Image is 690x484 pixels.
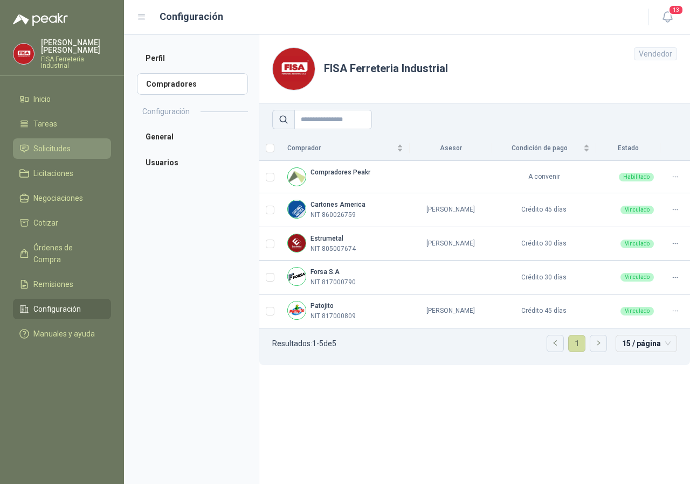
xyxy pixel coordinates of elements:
a: Tareas [13,114,111,134]
div: Vinculado [620,240,654,248]
span: Cotizar [33,217,58,229]
th: Comprador [281,136,410,161]
span: Comprador [287,143,395,153]
img: Company Logo [13,44,34,64]
a: Perfil [137,47,248,69]
td: Crédito 45 días [492,294,596,328]
span: Configuración [33,303,81,315]
p: NIT 805007674 [310,244,356,254]
img: Company Logo [288,168,306,186]
th: Asesor [410,136,492,161]
span: left [552,340,558,346]
img: Logo peakr [13,13,68,26]
p: NIT 860026759 [310,210,356,220]
div: Vinculado [620,206,654,214]
img: Company Logo [288,268,306,285]
a: Licitaciones [13,163,111,184]
h1: Configuración [160,9,223,24]
span: Manuales y ayuda [33,328,95,340]
p: FISA Ferreteria Industrial [41,56,111,69]
td: A convenir [492,161,596,193]
span: Solicitudes [33,143,71,155]
th: Estado [596,136,660,161]
span: 13 [668,5,684,15]
span: Inicio [33,93,51,105]
button: 13 [658,8,677,27]
span: right [595,340,602,346]
a: Negociaciones [13,188,111,208]
p: NIT 817000790 [310,277,356,287]
a: Compradores [137,73,248,95]
p: [PERSON_NAME] [PERSON_NAME] [41,39,111,54]
button: left [547,335,563,352]
span: Órdenes de Compra [33,242,101,265]
div: Vinculado [620,307,654,315]
a: Inicio [13,89,111,109]
img: Company Logo [288,301,306,319]
b: Forsa S.A [310,268,340,276]
p: NIT 817000809 [310,311,356,321]
td: Crédito 30 días [492,227,596,261]
li: Página anterior [547,335,564,352]
a: Usuarios [137,152,248,173]
td: [PERSON_NAME] [410,294,492,328]
li: 1 [568,335,585,352]
span: Tareas [33,118,57,130]
a: Manuales y ayuda [13,324,111,344]
h1: FISA Ferreteria Industrial [324,60,448,77]
img: Company Logo [273,48,315,90]
a: General [137,126,248,148]
a: Remisiones [13,274,111,294]
td: [PERSON_NAME] [410,193,492,227]
div: Vinculado [620,273,654,282]
span: Licitaciones [33,167,73,179]
a: Órdenes de Compra [13,237,111,270]
b: Estrumetal [310,235,343,242]
b: Patojito [310,302,334,310]
td: Crédito 45 días [492,193,596,227]
img: Company Logo [288,234,306,252]
b: Cartones America [310,201,365,208]
td: [PERSON_NAME] [410,227,492,261]
span: Negociaciones [33,192,83,204]
td: Crédito 30 días [492,261,596,294]
img: Company Logo [288,200,306,218]
b: Compradores Peakr [310,169,370,176]
span: Remisiones [33,278,73,290]
div: Habilitado [619,173,654,181]
a: Configuración [13,299,111,319]
div: Vendedor [634,47,677,60]
span: 15 / página [622,335,671,352]
h2: Configuración [142,106,190,117]
th: Condición de pago [492,136,596,161]
a: Cotizar [13,213,111,233]
button: right [590,335,606,352]
a: Solicitudes [13,138,111,159]
span: Condición de pago [499,143,581,153]
p: Resultados: 1 - 5 de 5 [272,340,336,347]
li: Página siguiente [590,335,607,352]
a: 1 [569,335,585,352]
div: tamaño de página [616,335,677,352]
